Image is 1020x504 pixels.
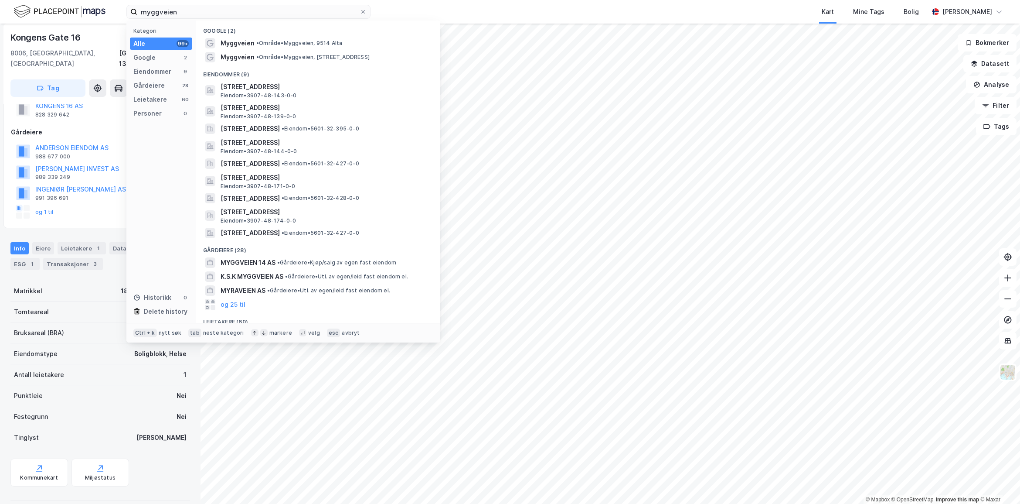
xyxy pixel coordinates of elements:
[159,329,182,336] div: nytt søk
[904,7,919,17] div: Bolig
[85,474,116,481] div: Miljøstatus
[221,228,280,238] span: [STREET_ADDRESS]
[958,34,1017,51] button: Bokmerker
[221,172,430,183] span: [STREET_ADDRESS]
[10,258,40,270] div: ESG
[282,230,284,236] span: •
[58,242,106,254] div: Leietakere
[14,411,48,422] div: Festegrunn
[285,273,288,280] span: •
[277,259,396,266] span: Gårdeiere • Kjøp/salg av egen fast eiendom
[133,80,165,91] div: Gårdeiere
[1000,364,1016,381] img: Z
[11,127,190,137] div: Gårdeiere
[182,54,189,61] div: 2
[14,286,42,296] div: Matrikkel
[109,242,142,254] div: Datasett
[976,118,1017,135] button: Tags
[221,148,297,155] span: Eiendom • 3907-48-144-0-0
[119,48,190,69] div: [GEOGRAPHIC_DATA], 138/4783
[221,137,430,148] span: [STREET_ADDRESS]
[133,329,157,337] div: Ctrl + k
[267,287,270,294] span: •
[221,217,296,224] span: Eiendom • 3907-48-174-0-0
[133,38,145,49] div: Alle
[177,40,189,47] div: 99+
[269,329,292,336] div: markere
[256,54,370,61] span: Område • Myggveien, [STREET_ADDRESS]
[184,370,187,380] div: 1
[10,79,85,97] button: Tag
[221,38,255,48] span: Myggveien
[136,432,187,443] div: [PERSON_NAME]
[27,260,36,268] div: 1
[976,462,1020,504] iframe: Chat Widget
[221,207,430,217] span: [STREET_ADDRESS]
[188,329,201,337] div: tab
[35,195,68,202] div: 991 396 691
[221,52,255,62] span: Myggveien
[10,242,29,254] div: Info
[221,183,296,190] span: Eiendom • 3907-48-171-0-0
[936,497,979,503] a: Improve this map
[10,31,82,45] div: Kongens Gate 16
[221,82,430,92] span: [STREET_ADDRESS]
[221,123,280,134] span: [STREET_ADDRESS]
[282,125,359,132] span: Eiendom • 5601-32-395-0-0
[144,306,187,317] div: Delete history
[221,299,245,310] button: og 25 til
[256,40,259,46] span: •
[267,287,390,294] span: Gårdeiere • Utl. av egen/leid fast eiendom el.
[182,68,189,75] div: 9
[221,193,280,204] span: [STREET_ADDRESS]
[221,103,430,113] span: [STREET_ADDRESS]
[14,328,64,338] div: Bruksareal (BRA)
[133,94,167,105] div: Leietakere
[282,230,359,237] span: Eiendom • 5601-32-427-0-0
[20,474,58,481] div: Kommunekart
[196,21,440,36] div: Google (2)
[976,462,1020,504] div: Kontrollprogram for chat
[35,153,70,160] div: 988 677 000
[221,113,296,120] span: Eiendom • 3907-48-139-0-0
[853,7,884,17] div: Mine Tags
[94,244,102,253] div: 1
[891,497,934,503] a: OpenStreetMap
[10,48,119,69] div: 8006, [GEOGRAPHIC_DATA], [GEOGRAPHIC_DATA]
[133,292,171,303] div: Historikk
[282,160,359,167] span: Eiendom • 5601-32-427-0-0
[221,257,275,268] span: MYGGVEIEN 14 AS
[975,97,1017,114] button: Filter
[221,92,297,99] span: Eiendom • 3907-48-143-0-0
[133,108,162,119] div: Personer
[137,5,360,18] input: Søk på adresse, matrikkel, gårdeiere, leietakere eller personer
[121,286,187,296] div: 1804-138-4783-0-0
[182,82,189,89] div: 28
[14,370,64,380] div: Antall leietakere
[285,273,408,280] span: Gårdeiere • Utl. av egen/leid fast eiendom el.
[14,307,49,317] div: Tomteareal
[221,271,283,282] span: K.S.K MYGGVEIEN AS
[196,64,440,80] div: Eiendommer (9)
[282,195,284,201] span: •
[91,260,99,268] div: 3
[133,27,192,34] div: Kategori
[221,158,280,169] span: [STREET_ADDRESS]
[43,258,103,270] div: Transaksjoner
[277,259,280,266] span: •
[177,391,187,401] div: Nei
[866,497,890,503] a: Mapbox
[182,294,189,301] div: 0
[282,125,284,132] span: •
[942,7,992,17] div: [PERSON_NAME]
[203,329,244,336] div: neste kategori
[282,160,284,167] span: •
[177,411,187,422] div: Nei
[14,4,105,19] img: logo.f888ab2527a4732fd821a326f86c7f29.svg
[182,96,189,103] div: 60
[133,52,156,63] div: Google
[14,391,43,401] div: Punktleie
[182,110,189,117] div: 0
[327,329,340,337] div: esc
[134,349,187,359] div: Boligblokk, Helse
